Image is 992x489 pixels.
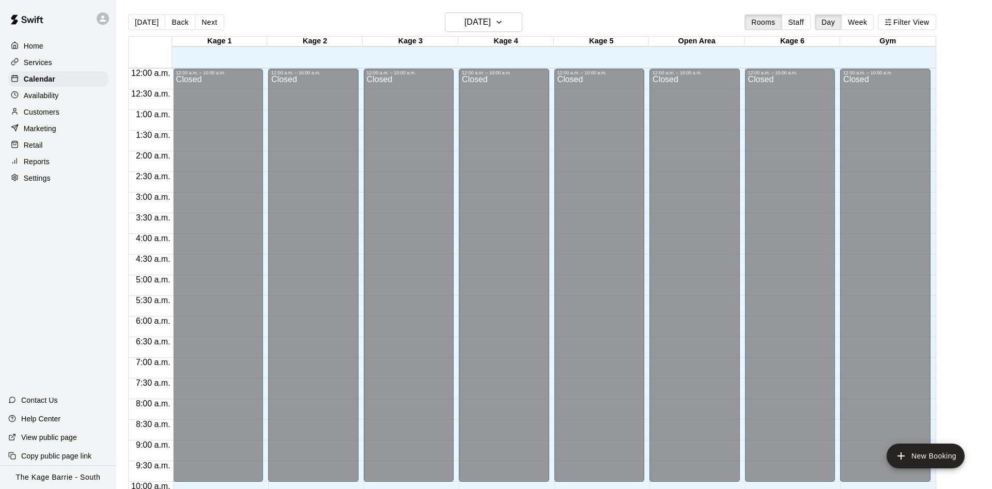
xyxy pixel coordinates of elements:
button: Rooms [745,14,782,30]
div: 12:00 a.m. – 10:00 a.m. [462,70,546,75]
p: Settings [24,173,51,183]
div: 12:00 a.m. – 10:00 a.m.: Closed [649,69,740,482]
span: 5:30 a.m. [133,296,173,305]
div: 12:00 a.m. – 10:00 a.m. [557,70,642,75]
div: 12:00 a.m. – 10:00 a.m.: Closed [173,69,263,482]
p: Home [24,41,43,51]
p: Reports [24,156,50,167]
div: 12:00 a.m. – 10:00 a.m. [843,70,927,75]
div: Gym [840,37,936,46]
span: 4:30 a.m. [133,255,173,263]
button: [DATE] [128,14,165,30]
p: Retail [24,140,43,150]
p: View public page [21,432,77,443]
button: Back [165,14,195,30]
span: 1:00 a.m. [133,110,173,119]
div: 12:00 a.m. – 10:00 a.m.: Closed [364,69,454,482]
div: Kage 2 [267,37,363,46]
div: 12:00 a.m. – 10:00 a.m. [653,70,737,75]
div: Kage 3 [363,37,458,46]
p: Contact Us [21,395,58,405]
button: [DATE] [445,12,522,32]
span: 4:00 a.m. [133,234,173,243]
div: Closed [653,75,737,485]
a: Customers [8,104,108,120]
p: Calendar [24,74,55,84]
p: Customers [24,107,59,117]
span: 12:00 a.m. [129,69,173,77]
a: Reports [8,154,108,169]
div: 12:00 a.m. – 10:00 a.m. [271,70,355,75]
p: Help Center [21,414,60,424]
span: 12:30 a.m. [129,89,173,98]
div: Closed [557,75,642,485]
a: Home [8,38,108,54]
span: 2:30 a.m. [133,172,173,181]
span: 9:00 a.m. [133,440,173,449]
p: Services [24,57,52,68]
span: 3:30 a.m. [133,213,173,222]
span: 1:30 a.m. [133,131,173,139]
div: 12:00 a.m. – 10:00 a.m.: Closed [268,69,359,482]
div: 12:00 a.m. – 10:00 a.m.: Closed [459,69,549,482]
span: 7:00 a.m. [133,358,173,367]
p: Marketing [24,123,56,134]
span: 9:30 a.m. [133,461,173,470]
span: 7:30 a.m. [133,378,173,387]
div: Closed [176,75,260,485]
div: 12:00 a.m. – 10:00 a.m. [367,70,451,75]
button: Staff [782,14,811,30]
span: 8:30 a.m. [133,420,173,429]
button: Filter View [878,14,936,30]
span: 5:00 a.m. [133,275,173,284]
button: add [887,444,965,468]
div: Closed [748,75,832,485]
button: Next [195,14,224,30]
span: 8:00 a.m. [133,399,173,408]
a: Marketing [8,121,108,136]
div: 12:00 a.m. – 10:00 a.m. [748,70,832,75]
span: 6:30 a.m. [133,337,173,346]
p: Copy public page link [21,451,91,461]
div: Kage 4 [458,37,554,46]
button: Week [841,14,874,30]
div: 12:00 a.m. – 10:00 a.m.: Closed [745,69,835,482]
div: Closed [462,75,546,485]
a: Settings [8,170,108,186]
a: Retail [8,137,108,153]
div: 12:00 a.m. – 10:00 a.m.: Closed [840,69,931,482]
span: 2:00 a.m. [133,151,173,160]
div: Kage 1 [172,37,268,46]
span: 3:00 a.m. [133,193,173,201]
div: Closed [367,75,451,485]
a: Calendar [8,71,108,87]
div: Closed [271,75,355,485]
a: Availability [8,88,108,103]
div: Closed [843,75,927,485]
p: The Kage Barrie - South [16,472,101,483]
a: Services [8,55,108,70]
div: Kage 5 [554,37,649,46]
h6: [DATE] [464,15,491,29]
div: 12:00 a.m. – 10:00 a.m.: Closed [554,69,645,482]
div: 12:00 a.m. – 10:00 a.m. [176,70,260,75]
p: Availability [24,90,59,101]
div: Open Area [649,37,745,46]
button: Day [815,14,842,30]
div: Kage 6 [745,37,840,46]
span: 6:00 a.m. [133,317,173,325]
